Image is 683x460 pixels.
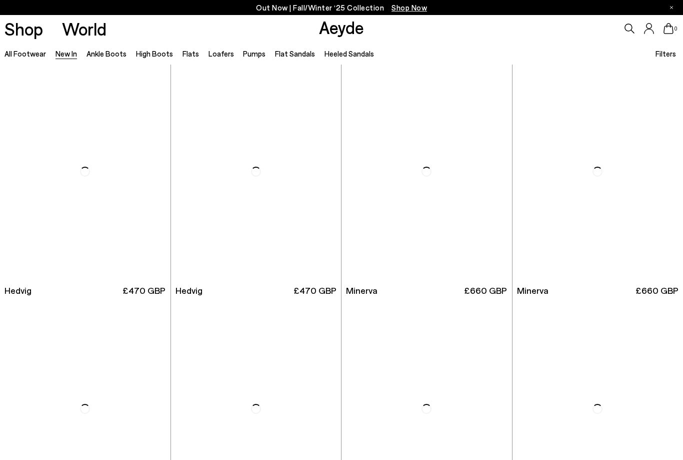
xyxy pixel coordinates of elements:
a: World [62,20,106,38]
span: £660 GBP [635,284,678,297]
a: All Footwear [4,49,46,58]
a: 0 [663,23,673,34]
img: Hedvig Cowboy Ankle Boots [171,65,341,279]
span: £470 GBP [293,284,336,297]
a: Hedvig £470 GBP [171,279,341,302]
span: Hedvig [4,284,31,297]
p: Out Now | Fall/Winter ‘25 Collection [256,2,427,14]
span: £470 GBP [122,284,165,297]
span: Hedvig [175,284,202,297]
a: Shop [4,20,43,38]
span: Navigate to /collections/new-in [391,3,427,12]
span: £660 GBP [464,284,507,297]
span: 0 [673,26,678,32]
a: Flats [182,49,199,58]
a: Pumps [243,49,265,58]
a: Heeled Sandals [324,49,374,58]
a: New In [55,49,77,58]
a: Aeyde [319,17,364,38]
a: Ankle Boots [86,49,126,58]
a: Minerva £660 GBP [341,279,512,302]
span: Filters [655,49,676,58]
a: Loafers [208,49,234,58]
span: Minerva [517,284,548,297]
a: Flat Sandals [275,49,315,58]
a: High Boots [136,49,173,58]
span: Minerva [346,284,377,297]
img: Minerva High Cowboy Boots [341,65,512,279]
